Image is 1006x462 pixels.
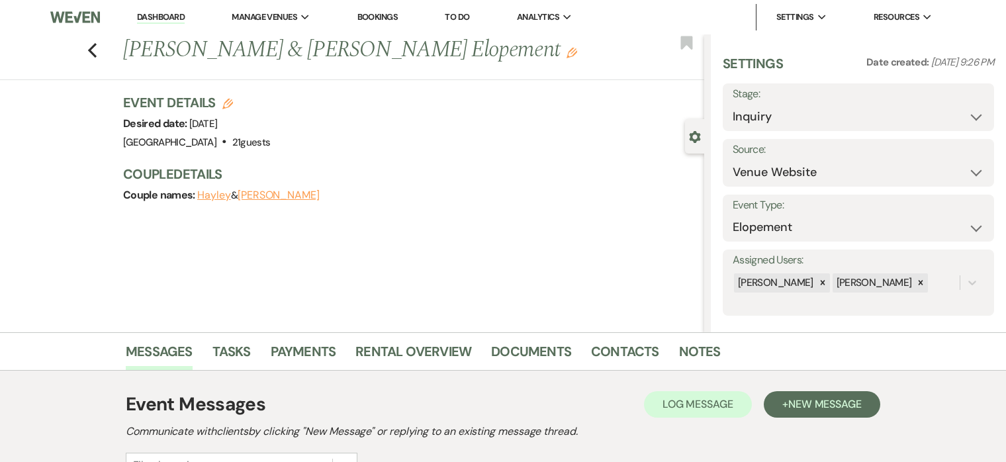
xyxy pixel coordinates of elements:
label: Source: [733,140,984,160]
span: Desired date: [123,116,189,130]
div: [PERSON_NAME] [734,273,815,293]
h3: Couple Details [123,165,691,183]
span: Settings [776,11,814,24]
h3: Event Details [123,93,270,112]
h1: [PERSON_NAME] & [PERSON_NAME] Elopement [123,34,582,66]
span: [DATE] [189,117,217,130]
a: Contacts [591,341,659,370]
span: [GEOGRAPHIC_DATA] [123,136,216,149]
a: Payments [271,341,336,370]
button: Log Message [644,391,752,418]
span: [DATE] 9:26 PM [931,56,994,69]
a: To Do [445,11,469,23]
span: 21 guests [232,136,271,149]
a: Dashboard [137,11,185,24]
button: Edit [567,46,577,58]
h3: Settings [723,54,783,83]
span: Couple names: [123,188,197,202]
span: & [197,189,320,202]
a: Notes [679,341,721,370]
span: Resources [874,11,919,24]
button: +New Message [764,391,880,418]
label: Stage: [733,85,984,104]
button: Hayley [197,190,231,201]
button: Close lead details [689,130,701,142]
a: Rental Overview [355,341,471,370]
a: Documents [491,341,571,370]
div: [PERSON_NAME] [833,273,914,293]
span: Analytics [517,11,559,24]
a: Bookings [357,11,398,23]
button: [PERSON_NAME] [238,190,320,201]
label: Event Type: [733,196,984,215]
a: Messages [126,341,193,370]
h2: Communicate with clients by clicking "New Message" or replying to an existing message thread. [126,424,880,439]
a: Tasks [212,341,251,370]
span: Manage Venues [232,11,297,24]
h1: Event Messages [126,391,265,418]
label: Assigned Users: [733,251,984,270]
span: Log Message [663,397,733,411]
img: Weven Logo [50,3,100,31]
span: New Message [788,397,862,411]
span: Date created: [866,56,931,69]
